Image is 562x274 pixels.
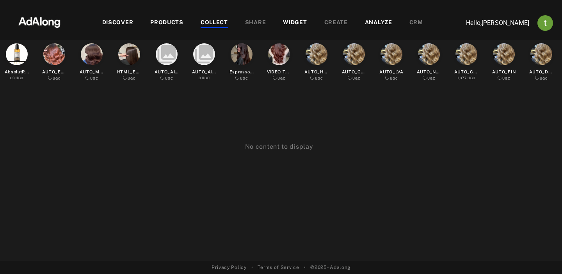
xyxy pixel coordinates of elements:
[273,76,286,81] div: UGC
[251,264,253,271] span: •
[258,264,299,271] a: Terms of Service
[102,18,133,28] div: DISCOVER
[365,18,392,28] div: ANALYZE
[492,69,516,75] div: AUTO_FIN
[535,13,555,33] button: Account settings
[199,76,210,81] div: UGC
[123,76,136,81] div: UGC
[454,69,479,75] div: AUTO_CHL
[5,69,29,75] div: AbsolutRepair
[342,69,366,75] div: AUTO_CZE
[324,18,348,28] div: CREATE
[10,76,14,80] span: 63
[304,69,329,75] div: AUTO_HUN
[10,76,23,81] div: UGC
[304,264,306,271] span: •
[457,76,475,81] div: UGC
[529,69,554,75] div: AUTO_DNK
[192,69,217,75] div: AUTO_AIRLIGHT_PRO
[310,76,323,81] div: UGC
[199,76,201,80] span: 0
[409,18,423,28] div: CRM
[235,76,248,81] div: UGC
[283,18,307,28] div: WIDGET
[423,76,436,81] div: UGC
[80,69,104,75] div: AUTO_METAL_DETOX_2025
[348,76,361,81] div: UGC
[212,264,247,271] a: Privacy Policy
[48,76,61,81] div: UGC
[42,69,67,75] div: AUTO_ESPRESSO_BRUNETTE
[535,76,548,81] div: UGC
[245,18,266,28] div: SHARE
[457,76,467,80] span: 1,377
[156,43,178,65] i: collections
[155,69,179,75] div: AUTO_AIRLIGHT_PRO_COMB
[267,69,292,75] div: VIDEO TEST
[417,69,441,75] div: AUTO_NZL
[160,76,173,81] div: UGC
[498,76,510,81] div: UGC
[85,76,98,81] div: UGC
[193,43,215,65] i: collections
[229,69,254,75] div: Espresso Brunette
[310,264,350,271] span: © 2025 - Adalong
[379,69,404,75] div: AUTO_LVA
[5,10,74,33] img: 63233d7d88ed69de3c212112c67096b6.png
[537,15,553,31] img: ACg8ocJj1Mp6hOb8A41jL1uwSMxz7God0ICt0FEFk954meAQ=s96-c
[385,76,398,81] div: UGC
[117,69,142,75] div: HTML_Espresso_Brunette
[150,18,183,28] div: PRODUCTS
[451,18,529,28] p: Hello, [PERSON_NAME]
[201,18,228,28] div: COLLECT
